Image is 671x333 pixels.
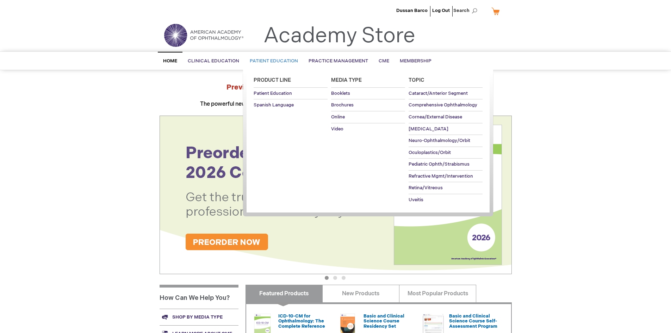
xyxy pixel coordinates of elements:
span: Video [331,126,343,132]
span: Patient Education [250,58,298,64]
button: 1 of 3 [325,276,329,280]
button: 2 of 3 [333,276,337,280]
span: Comprehensive Ophthalmology [409,102,477,108]
a: Academy Store [263,23,415,49]
span: Topic [409,77,424,83]
span: Cataract/Anterior Segment [409,91,468,96]
span: Clinical Education [188,58,239,64]
span: [MEDICAL_DATA] [409,126,448,132]
button: 3 of 3 [342,276,346,280]
a: ICD-10-CM for Ophthalmology: The Complete Reference [278,313,325,329]
strong: Preview the at AAO 2025 [226,83,445,92]
span: Retina/Vitreous [409,185,443,191]
span: Refractive Mgmt/Intervention [409,173,473,179]
a: Shop by media type [160,309,238,325]
span: Oculoplastics/Orbit [409,150,451,155]
span: Pediatric Ophth/Strabismus [409,161,470,167]
span: Media Type [331,77,362,83]
span: Booklets [331,91,350,96]
h1: How Can We Help You? [160,285,238,309]
a: Dussan Barco [396,8,428,13]
span: Search [453,4,480,18]
span: Online [331,114,345,120]
span: Practice Management [309,58,368,64]
span: CME [379,58,389,64]
span: Neuro-Ophthalmology/Orbit [409,138,470,143]
span: Uveitis [409,197,423,203]
span: Brochures [331,102,354,108]
a: Basic and Clinical Science Course Residency Set [364,313,404,329]
a: Featured Products [246,285,323,302]
span: Membership [400,58,431,64]
span: Cornea/External Disease [409,114,462,120]
a: New Products [322,285,399,302]
span: Spanish Language [254,102,294,108]
span: Product Line [254,77,291,83]
a: Log Out [432,8,450,13]
a: Basic and Clinical Science Course Self-Assessment Program [449,313,497,329]
span: Patient Education [254,91,292,96]
span: Home [163,58,177,64]
a: Most Popular Products [399,285,476,302]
